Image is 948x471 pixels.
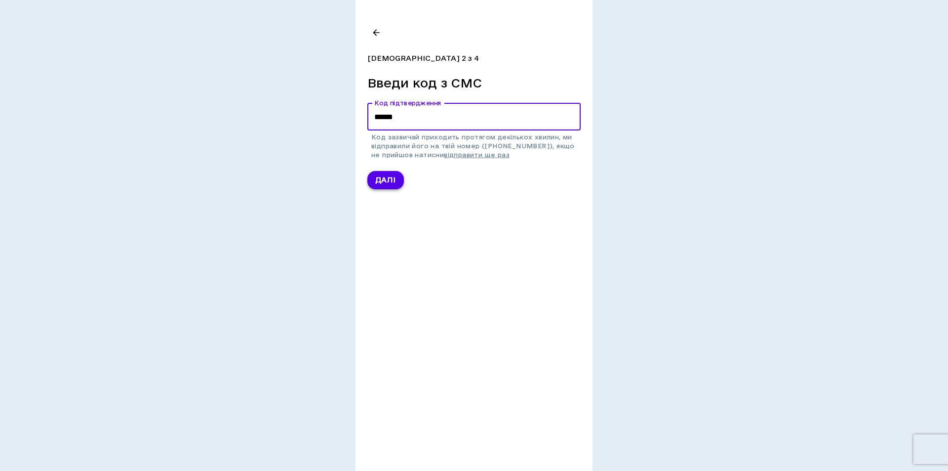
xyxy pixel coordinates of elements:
[367,132,581,159] p: Код зазвичай приходить протягом декількох хвилин, ми відправили його на твій номер ([PHONE_NUMBER...
[367,75,482,91] h5: Введи код з СМС
[444,150,510,159] button: відправити ще раз
[367,53,479,63] p: [DEMOGRAPHIC_DATA] 2 з 4
[374,98,441,107] label: Код підтвердження
[367,171,404,189] button: Далі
